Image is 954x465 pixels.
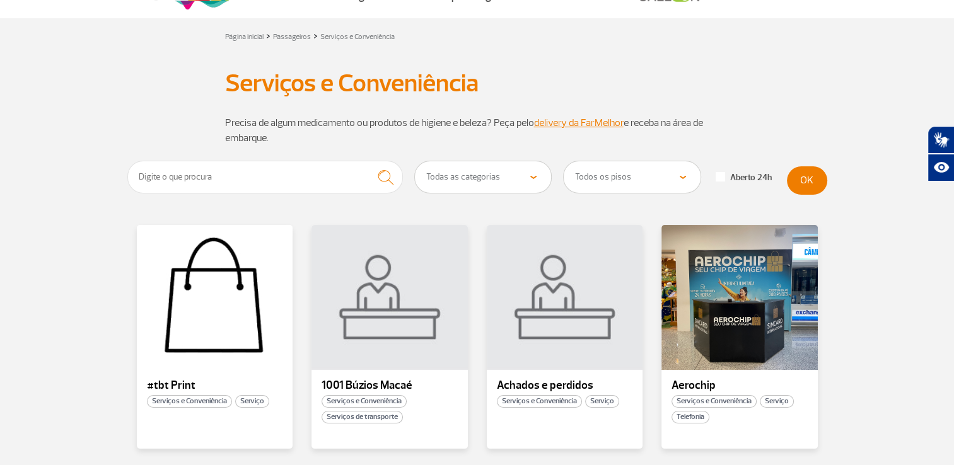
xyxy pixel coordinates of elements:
span: Serviço [235,395,269,408]
a: delivery da FarMelhor [534,117,624,129]
button: Abrir recursos assistivos. [928,154,954,181]
input: Digite o que procura [127,161,404,193]
span: Serviços e Conveniência [672,395,757,408]
p: Precisa de algum medicamento ou produtos de higiene e beleza? Peça pelo e receba na área de embar... [225,115,730,146]
span: Serviço [760,395,794,408]
a: > [313,28,318,43]
label: Aberto 24h [716,172,772,183]
span: Serviço [585,395,619,408]
span: Telefonia [672,411,709,423]
button: Abrir tradutor de língua de sinais. [928,126,954,154]
button: OK [787,166,827,195]
p: 1001 Búzios Macaé [322,379,458,392]
span: Serviços e Conveniência [497,395,582,408]
p: Aerochip [672,379,808,392]
span: Serviços e Conveniência [322,395,407,408]
a: Serviços e Conveniência [320,32,395,42]
a: Passageiros [273,32,311,42]
a: Página inicial [225,32,264,42]
span: Serviços de transporte [322,411,403,423]
span: Serviços e Conveniência [147,395,232,408]
div: Plugin de acessibilidade da Hand Talk. [928,126,954,181]
p: Achados e perdidos [497,379,633,392]
p: #tbt Print [147,379,283,392]
h1: Serviços e Conveniência [225,72,730,94]
a: > [266,28,270,43]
